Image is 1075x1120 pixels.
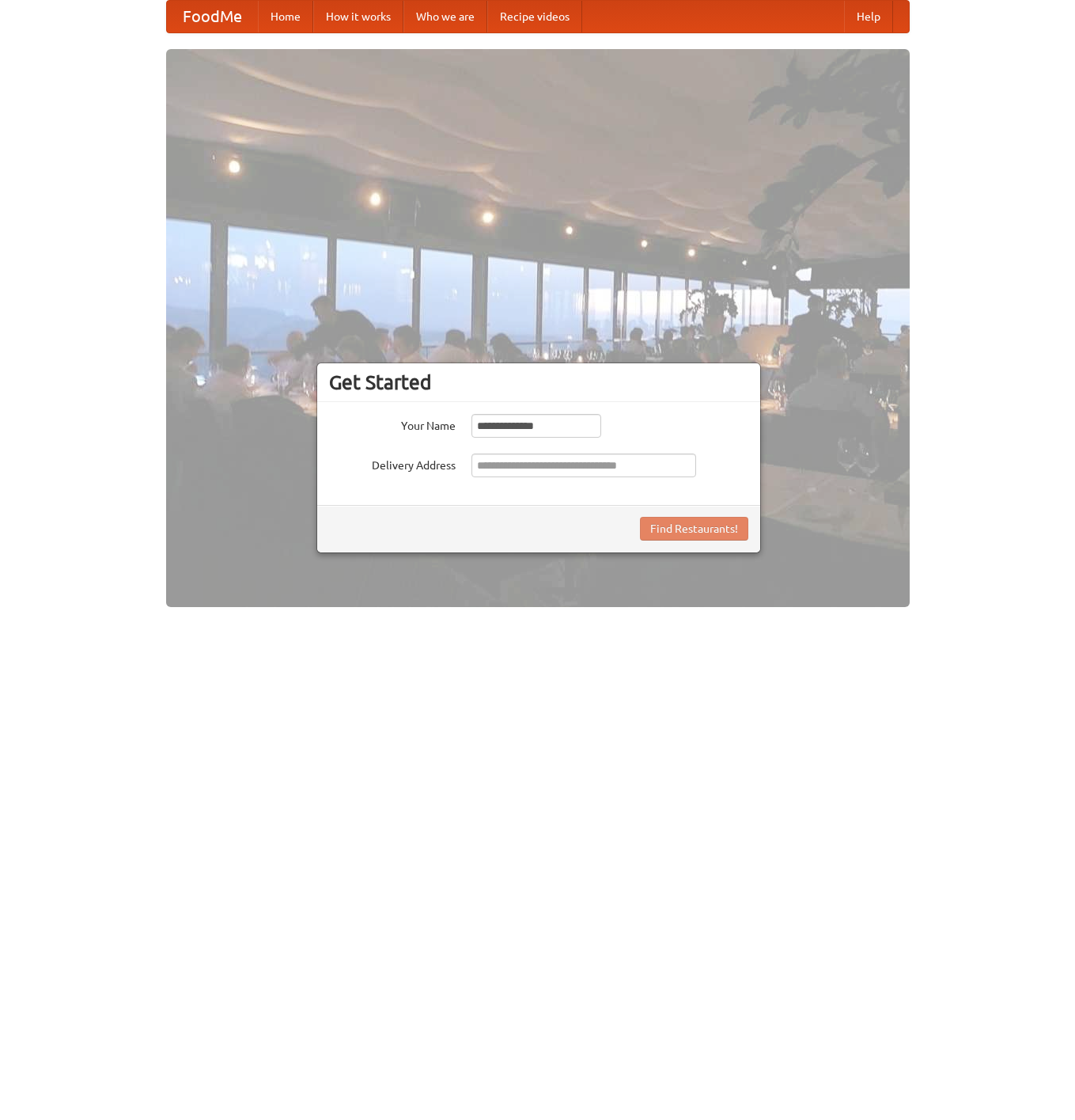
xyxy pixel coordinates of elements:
[403,1,487,32] a: Who we are
[329,414,456,434] label: Your Name
[329,454,456,473] label: Delivery Address
[167,1,258,32] a: FoodMe
[487,1,582,32] a: Recipe videos
[258,1,313,32] a: Home
[313,1,403,32] a: How it works
[844,1,893,32] a: Help
[329,370,748,394] h3: Get Started
[640,517,748,541] button: Find Restaurants!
